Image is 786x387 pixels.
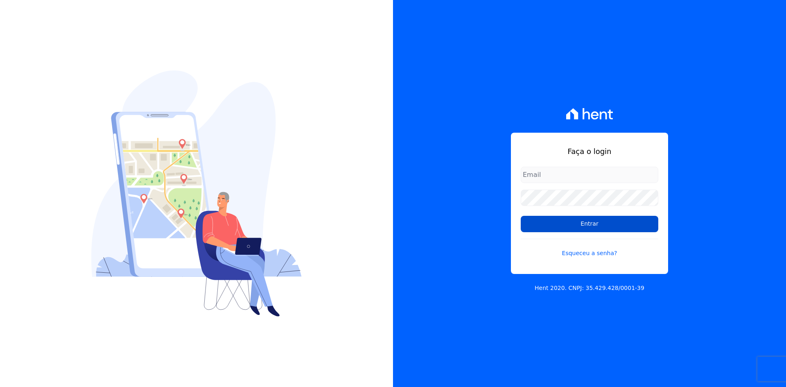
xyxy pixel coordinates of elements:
[521,146,658,157] h1: Faça o login
[521,239,658,258] a: Esqueceu a senha?
[521,216,658,232] input: Entrar
[91,70,302,317] img: Login
[521,167,658,183] input: Email
[535,284,644,292] p: Hent 2020. CNPJ: 35.429.428/0001-39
